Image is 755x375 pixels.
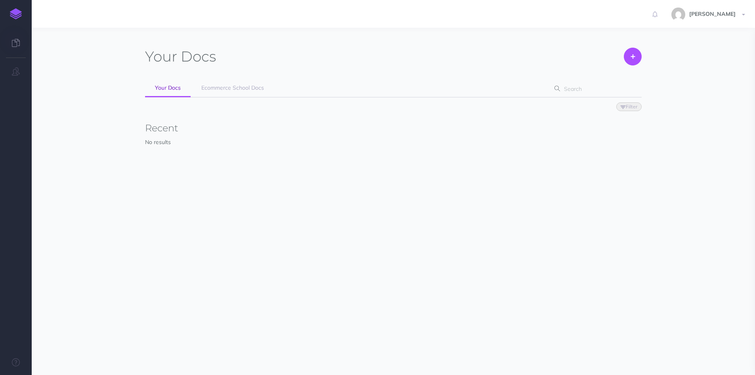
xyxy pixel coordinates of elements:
img: logo-mark.svg [10,8,22,19]
span: [PERSON_NAME] [685,10,740,17]
span: Ecommerce School Docs [201,84,264,91]
button: Filter [616,102,642,111]
input: Search [562,82,629,96]
h1: Docs [145,48,216,65]
span: Your [145,48,177,65]
a: Your Docs [145,79,191,97]
img: 773ddf364f97774a49de44848d81cdba.jpg [671,8,685,21]
p: No results [145,138,642,146]
span: Your Docs [155,84,181,91]
h3: Recent [145,123,642,133]
a: Ecommerce School Docs [191,79,274,97]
